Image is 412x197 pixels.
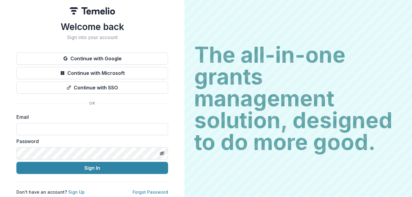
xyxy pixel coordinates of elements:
[16,138,164,145] label: Password
[16,162,168,174] button: Sign In
[16,35,168,40] h2: Sign into your account
[68,189,85,195] a: Sign Up
[16,82,168,94] button: Continue with SSO
[16,52,168,65] button: Continue with Google
[133,189,168,195] a: Forgot Password
[16,67,168,79] button: Continue with Microsoft
[16,113,164,121] label: Email
[69,7,115,15] img: Temelio
[157,149,167,158] button: Toggle password visibility
[16,189,85,195] p: Don't have an account?
[16,21,168,32] h1: Welcome back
